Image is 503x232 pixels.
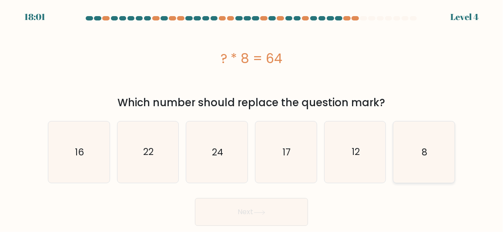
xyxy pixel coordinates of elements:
text: 12 [352,146,360,158]
text: 16 [75,146,84,158]
text: 8 [422,146,428,158]
div: Which number should replace the question mark? [53,95,450,111]
div: ? * 8 = 64 [48,49,455,68]
div: Level 4 [450,10,479,24]
text: 22 [143,146,154,158]
text: 17 [282,146,291,158]
text: 24 [212,146,223,158]
div: 18:01 [24,10,45,24]
button: Next [195,198,308,226]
